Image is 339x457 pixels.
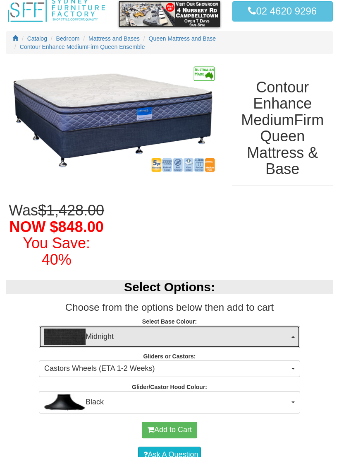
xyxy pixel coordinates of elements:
del: $1,428.00 [38,202,104,219]
img: showroom.gif [119,1,220,27]
strong: Gliders or Castors: [143,353,196,360]
a: Contour Enhance MediumFirm Queen Ensemble [20,44,145,50]
span: Midnight [44,329,289,345]
h3: Choose from the options below then add to cart [6,302,333,313]
button: BlackBlack [39,391,300,413]
button: Add to Cart [142,422,197,438]
span: Black [44,394,289,411]
a: Mattress and Bases [88,35,140,42]
a: Bedroom [56,35,80,42]
a: Queen Mattress and Base [149,35,216,42]
h1: Contour Enhance MediumFirm Queen Mattress & Base [232,79,333,178]
span: NOW $848.00 [10,218,104,235]
strong: Glider/Castor Hood Colour: [132,384,207,390]
button: MidnightMidnight [39,326,300,348]
span: Castors Wheels (ETA 1-2 Weeks) [44,363,289,374]
a: Catalog [27,35,47,42]
img: Black [44,394,86,411]
h1: Was [6,202,107,268]
a: 02 4620 9296 [232,1,333,21]
b: Select Options: [124,280,215,294]
strong: Select Base Colour: [142,318,197,325]
font: You Save: 40% [23,235,90,268]
img: Midnight [44,329,86,345]
button: Castors Wheels (ETA 1-2 Weeks) [39,360,300,377]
